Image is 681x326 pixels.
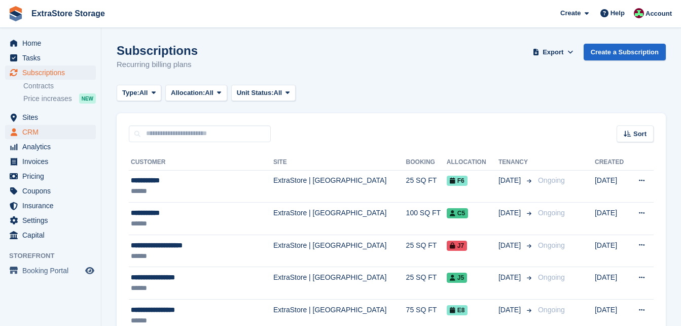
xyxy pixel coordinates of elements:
span: J5 [447,273,467,283]
th: Site [273,154,406,171]
span: Ongoing [538,209,565,217]
a: menu [5,169,96,183]
div: NEW [79,93,96,104]
a: Contracts [23,81,96,91]
span: Export [543,47,563,57]
td: 100 SQ FT [406,203,447,235]
span: Analytics [22,140,83,154]
span: Ongoing [538,306,565,314]
span: Ongoing [538,176,565,184]
td: [DATE] [595,203,629,235]
span: Invoices [22,154,83,169]
span: Coupons [22,184,83,198]
td: 25 SQ FT [406,235,447,267]
span: F6 [447,176,468,186]
span: Subscriptions [22,66,83,80]
a: Create a Subscription [584,44,666,60]
span: [DATE] [498,208,523,218]
span: Pricing [22,169,83,183]
span: [DATE] [498,240,523,251]
span: Unit Status: [237,88,274,98]
img: Chelsea Parker [634,8,644,18]
img: stora-icon-8386f47178a22dfd0bd8f6a31ec36ba5ce8667c1dd55bd0f319d3a0aa187defe.svg [8,6,23,21]
span: Type: [122,88,139,98]
a: ExtraStore Storage [27,5,109,22]
span: CRM [22,125,83,139]
span: Capital [22,228,83,242]
span: Insurance [22,199,83,213]
a: menu [5,125,96,139]
th: Tenancy [498,154,534,171]
button: Export [531,44,576,60]
p: Recurring billing plans [117,59,198,71]
span: Booking Portal [22,264,83,278]
a: menu [5,51,96,65]
span: Help [611,8,625,18]
a: menu [5,228,96,242]
th: Allocation [447,154,498,171]
span: C5 [447,208,468,218]
span: Ongoing [538,273,565,281]
span: [DATE] [498,175,523,186]
a: menu [5,264,96,278]
a: menu [5,140,96,154]
td: 25 SQ FT [406,267,447,300]
span: Sort [633,129,647,139]
th: Customer [129,154,273,171]
a: Preview store [84,265,96,277]
span: Settings [22,213,83,227]
td: [DATE] [595,170,629,203]
a: menu [5,36,96,50]
button: Type: All [117,85,161,102]
span: [DATE] [498,272,523,283]
span: Sites [22,110,83,124]
a: menu [5,154,96,169]
span: Account [646,9,672,19]
span: All [205,88,213,98]
span: Tasks [22,51,83,65]
td: 25 SQ FT [406,170,447,203]
th: Booking [406,154,447,171]
button: Allocation: All [165,85,227,102]
span: E8 [447,305,468,315]
td: [DATE] [595,267,629,300]
h1: Subscriptions [117,44,198,57]
span: All [274,88,282,98]
td: ExtraStore | [GEOGRAPHIC_DATA] [273,203,406,235]
span: Home [22,36,83,50]
span: J7 [447,241,467,251]
button: Unit Status: All [231,85,296,102]
a: menu [5,110,96,124]
span: Allocation: [171,88,205,98]
span: Create [560,8,581,18]
span: Ongoing [538,241,565,249]
td: ExtraStore | [GEOGRAPHIC_DATA] [273,267,406,300]
span: All [139,88,148,98]
a: menu [5,66,96,80]
span: [DATE] [498,305,523,315]
td: ExtraStore | [GEOGRAPHIC_DATA] [273,170,406,203]
span: Price increases [23,94,72,104]
td: ExtraStore | [GEOGRAPHIC_DATA] [273,235,406,267]
a: menu [5,199,96,213]
th: Created [595,154,629,171]
a: Price increases NEW [23,93,96,104]
a: menu [5,184,96,198]
span: Storefront [9,251,101,261]
a: menu [5,213,96,227]
td: [DATE] [595,235,629,267]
